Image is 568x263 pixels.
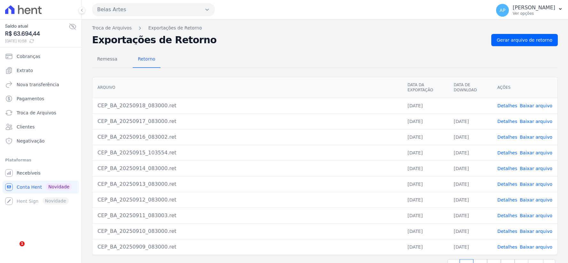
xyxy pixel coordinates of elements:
[92,77,402,98] th: Arquivo
[5,29,69,38] span: R$ 63.694,44
[402,113,449,129] td: [DATE]
[92,3,215,16] button: Belas Artes
[3,106,79,119] a: Troca de Arquivos
[449,192,493,208] td: [DATE]
[520,135,552,140] a: Baixar arquivo
[402,160,449,176] td: [DATE]
[3,78,79,91] a: Nova transferência
[449,176,493,192] td: [DATE]
[449,145,493,160] td: [DATE]
[134,53,159,65] span: Retorno
[17,170,41,176] span: Recebíveis
[497,182,517,187] a: Detalhes
[402,176,449,192] td: [DATE]
[402,208,449,223] td: [DATE]
[402,239,449,255] td: [DATE]
[449,223,493,239] td: [DATE]
[97,149,397,157] div: CEP_BA_20250915_103554.ret
[491,34,558,46] a: Gerar arquivo de retorno
[3,181,79,193] a: Conta Hent Novidade
[497,213,517,218] a: Detalhes
[17,81,59,88] span: Nova transferência
[3,120,79,133] a: Clientes
[133,51,160,68] a: Retorno
[520,197,552,202] a: Baixar arquivo
[520,119,552,124] a: Baixar arquivo
[92,25,558,31] nav: Breadcrumb
[402,192,449,208] td: [DATE]
[449,239,493,255] td: [DATE]
[17,53,40,60] span: Cobranças
[97,118,397,125] div: CEP_BA_20250917_083000.ret
[3,64,79,77] a: Extrato
[97,227,397,235] div: CEP_BA_20250910_083000.ret
[97,165,397,172] div: CEP_BA_20250914_083000.ret
[3,92,79,105] a: Pagamentos
[520,150,552,155] a: Baixar arquivo
[520,229,552,234] a: Baixar arquivo
[497,150,517,155] a: Detalhes
[497,197,517,202] a: Detalhes
[92,25,132,31] a: Troca de Arquivos
[449,77,493,98] th: Data de Download
[491,1,568,19] button: AP [PERSON_NAME] Ver opções
[3,135,79,147] a: Negativação
[17,67,33,74] span: Extrato
[3,167,79,179] a: Recebíveis
[449,113,493,129] td: [DATE]
[449,129,493,145] td: [DATE]
[17,184,42,190] span: Conta Hent
[520,213,552,218] a: Baixar arquivo
[402,129,449,145] td: [DATE]
[513,11,555,16] p: Ver opções
[97,133,397,141] div: CEP_BA_20250916_083002.ret
[6,241,22,257] iframe: Intercom live chat
[497,135,517,140] a: Detalhes
[97,243,397,251] div: CEP_BA_20250909_083000.ret
[497,166,517,171] a: Detalhes
[92,36,486,45] h2: Exportações de Retorno
[5,50,76,208] nav: Sidebar
[3,50,79,63] a: Cobranças
[5,156,76,164] div: Plataformas
[520,182,552,187] a: Baixar arquivo
[449,160,493,176] td: [DATE]
[92,51,122,68] a: Remessa
[97,212,397,219] div: CEP_BA_20250911_083003.ret
[497,244,517,250] a: Detalhes
[17,95,44,102] span: Pagamentos
[17,138,45,144] span: Negativação
[97,196,397,204] div: CEP_BA_20250912_083000.ret
[5,23,69,29] span: Saldo atual
[520,166,552,171] a: Baixar arquivo
[520,103,552,108] a: Baixar arquivo
[97,180,397,188] div: CEP_BA_20250913_083000.ret
[148,25,202,31] a: Exportações de Retorno
[17,110,56,116] span: Troca de Arquivos
[402,223,449,239] td: [DATE]
[492,77,557,98] th: Ações
[46,183,72,190] span: Novidade
[497,229,517,234] a: Detalhes
[513,4,555,11] p: [PERSON_NAME]
[402,77,449,98] th: Data da Exportação
[497,119,517,124] a: Detalhes
[19,241,25,246] span: 1
[520,244,552,250] a: Baixar arquivo
[17,124,35,130] span: Clientes
[402,145,449,160] td: [DATE]
[97,102,397,110] div: CEP_BA_20250918_083000.ret
[497,37,552,43] span: Gerar arquivo de retorno
[449,208,493,223] td: [DATE]
[402,98,449,113] td: [DATE]
[500,8,505,12] span: AP
[93,53,121,65] span: Remessa
[497,103,517,108] a: Detalhes
[5,38,69,44] span: [DATE] 10:58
